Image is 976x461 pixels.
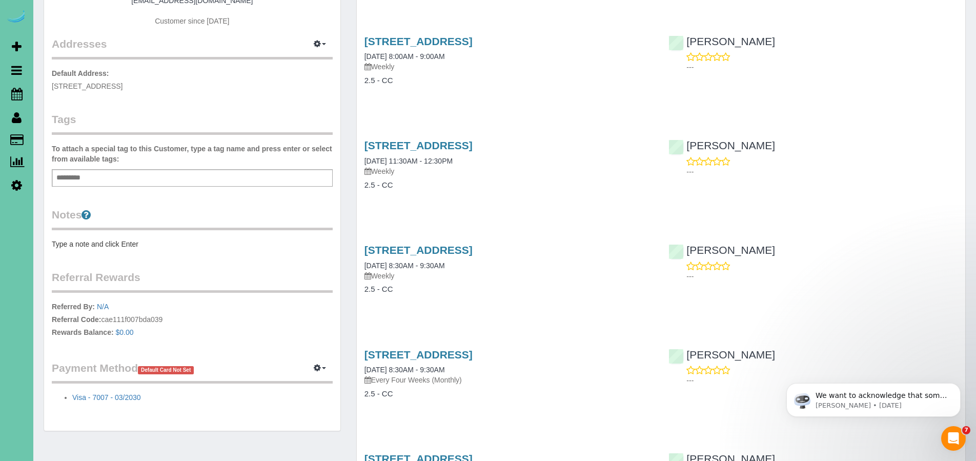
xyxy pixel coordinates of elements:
[364,390,654,398] h4: 2.5 - CC
[686,167,958,177] p: ---
[364,157,453,165] a: [DATE] 11:30AM - 12:30PM
[364,271,654,281] p: Weekly
[97,303,109,311] a: N/A
[6,10,27,25] img: Automaid Logo
[364,366,445,374] a: [DATE] 8:30AM - 9:30AM
[52,68,109,78] label: Default Address:
[364,262,445,270] a: [DATE] 8:30AM - 9:30AM
[45,39,177,49] p: Message from Ellie, sent 1d ago
[668,35,775,47] a: [PERSON_NAME]
[364,375,654,385] p: Every Four Weeks (Monthly)
[52,360,333,384] legend: Payment Method
[45,30,176,170] span: We want to acknowledge that some users may be experiencing lag or slower performance in our softw...
[668,139,775,151] a: [PERSON_NAME]
[364,349,473,360] a: [STREET_ADDRESS]
[364,52,445,61] a: [DATE] 8:00AM - 9:00AM
[364,181,654,190] h4: 2.5 - CC
[52,239,333,249] pre: Type a note and click Enter
[138,366,194,374] span: Default Card Not Set
[52,207,333,230] legend: Notes
[364,139,473,151] a: [STREET_ADDRESS]
[962,426,970,434] span: 7
[364,62,654,72] p: Weekly
[686,375,958,386] p: ---
[686,62,958,72] p: ---
[668,244,775,256] a: [PERSON_NAME]
[771,362,976,433] iframe: Intercom notifications message
[364,35,473,47] a: [STREET_ADDRESS]
[52,314,101,325] label: Referral Code:
[52,327,114,337] label: Rewards Balance:
[668,349,775,360] a: [PERSON_NAME]
[52,270,333,293] legend: Referral Rewards
[116,328,134,336] a: $0.00
[364,76,654,85] h4: 2.5 - CC
[155,17,229,25] span: Customer since [DATE]
[941,426,966,451] iframe: Intercom live chat
[52,302,95,312] label: Referred By:
[52,302,333,340] p: cae111f007bda039
[52,144,333,164] label: To attach a special tag to this Customer, type a tag name and press enter or select from availabl...
[52,82,123,90] span: [STREET_ADDRESS]
[72,393,141,402] a: Visa - 7007 - 03/2030
[364,244,473,256] a: [STREET_ADDRESS]
[52,112,333,135] legend: Tags
[364,166,654,176] p: Weekly
[686,271,958,282] p: ---
[364,285,654,294] h4: 2.5 - CC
